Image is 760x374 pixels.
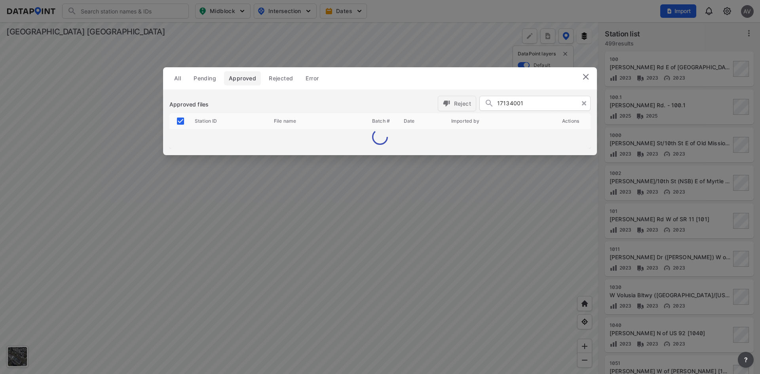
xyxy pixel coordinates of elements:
span: ? [743,355,749,365]
span: Approved [229,74,256,82]
span: Error [306,74,319,82]
th: Date [397,113,445,129]
input: Search [497,98,586,110]
div: full width tabs example [169,71,327,85]
span: Pending [194,74,216,82]
th: File name [268,113,366,129]
th: Imported by [445,113,556,129]
button: more [738,352,754,368]
th: Station ID [188,113,268,129]
th: Batch # [366,113,397,129]
h3: Approved files [169,101,209,108]
span: Rejected [269,74,293,82]
img: close.efbf2170.svg [581,72,591,82]
th: Actions [556,113,591,129]
span: All [174,74,181,82]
